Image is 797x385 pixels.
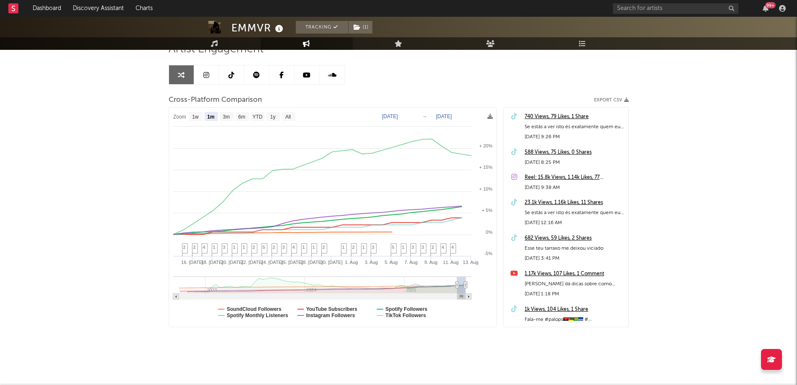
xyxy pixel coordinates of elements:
text: [DATE] [382,114,398,119]
text: 1y [270,114,275,120]
text: 24. [DATE] [261,260,283,265]
text: TikTok Followers [385,313,426,318]
div: [DATE] 9:38 AM [525,183,624,193]
text: 3m [223,114,230,120]
a: 23.1k Views, 1.16k Likes, 11 Shares [525,198,624,208]
text: → [422,114,427,119]
text: 1. Aug [345,260,358,265]
div: [DATE] 1:18 PM [525,289,624,299]
div: [DATE] 12:16 AM [525,218,624,228]
span: 5 [392,245,395,250]
div: Esse teu tarraxo me deixou viciado [525,243,624,253]
span: 3 [223,245,226,250]
text: 20. [DATE] [221,260,243,265]
text: 13. Aug [463,260,478,265]
span: 2 [323,245,325,250]
span: 1 [213,245,215,250]
text: 9. Aug [424,260,437,265]
a: 588 Views, 75 Likes, 0 Shares [525,147,624,158]
span: ( 1 ) [348,21,373,34]
div: [DATE] 1:01 PM [525,325,624,335]
span: 4 [442,245,444,250]
div: 99 + [765,2,776,8]
text: 1w [192,114,199,120]
text: 11. Aug [443,260,458,265]
text: YouTube Subscribers [306,306,357,312]
a: 1.17k Views, 107 Likes, 1 Comment [525,269,624,279]
text: Instagram Followers [306,313,355,318]
text: 6m [238,114,245,120]
text: 5. Aug [384,260,397,265]
span: 2 [273,245,275,250]
span: 1 [243,245,245,250]
text: Spotify Monthly Listeners [227,313,288,318]
div: [DATE] 9:26 PM [525,132,624,142]
text: 26. [DATE] [280,260,302,265]
a: 682 Views, 59 Likes, 2 Shares [525,233,624,243]
span: 1 [342,245,345,250]
text: 22. [DATE] [241,260,263,265]
div: Se estás a ver isto és exatamente quem eu quero alcançar. Olá, eu sou o EMMVR e faço hip-hop, r&b... [525,208,624,218]
text: All [285,114,290,120]
text: + 20% [479,143,492,148]
span: 2 [432,245,434,250]
button: (1) [349,21,372,34]
text: SoundCloud Followers [227,306,282,312]
span: 2 [253,245,255,250]
div: [PERSON_NAME] dá dicas sobre como receber um hit song [525,279,624,289]
text: 3. Aug [364,260,377,265]
text: 1m [207,114,214,120]
text: -5% [484,251,492,256]
a: 740 Views, 79 Likes, 1 Share [525,112,624,122]
text: Zoom [173,114,186,120]
span: 4 [203,245,205,250]
text: [DATE] [436,114,452,119]
div: Fala-me #palops🇦🇴🇲🇿🇸🇹🇨🇻 #[GEOGRAPHIC_DATA] #emmvr #sk5 #jessiesousa #[GEOGRAPHIC_DATA] [525,315,624,325]
div: EMMVR [231,21,285,35]
div: [DATE] 3:41 PM [525,253,624,264]
span: 1 [362,245,365,250]
input: Search for artists [613,3,738,14]
text: 28. [DATE] [300,260,323,265]
span: 1 [313,245,315,250]
span: 2 [352,245,355,250]
span: 2 [193,245,196,250]
a: Reel: 15.8k Views, 1.14k Likes, 77 Comments [525,173,624,183]
span: Artist Engagement [169,44,264,54]
span: 1 [302,245,305,250]
span: 3 [422,245,424,250]
span: 2 [183,245,186,250]
text: 18. [DATE] [201,260,223,265]
span: 3 [412,245,414,250]
text: Spotify Followers [385,306,427,312]
div: Se estás a ver isto és exatamente quem eu quero alcançar. Olá, eu sou o EMMVR e faço hip-hop, r&b... [525,122,624,132]
text: 16. [DATE] [181,260,203,265]
span: 4 [292,245,295,250]
button: 99+ [763,5,769,12]
button: Export CSV [594,98,629,103]
span: 1 [402,245,405,250]
div: [DATE] 8:25 PM [525,158,624,168]
text: + 15% [479,165,492,170]
span: 1 [233,245,236,250]
a: 1k Views, 104 Likes, 1 Share [525,305,624,315]
text: 7. Aug [404,260,417,265]
text: + 10% [479,186,492,191]
span: 4 [451,245,454,250]
text: 0% [486,230,492,235]
text: YTD [252,114,262,120]
button: Tracking [296,21,348,34]
span: 3 [282,245,285,250]
span: 5 [263,245,265,250]
span: Cross-Platform Comparison [169,95,262,105]
text: 30. [DATE] [320,260,342,265]
text: + 5% [482,208,492,213]
span: 3 [372,245,374,250]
